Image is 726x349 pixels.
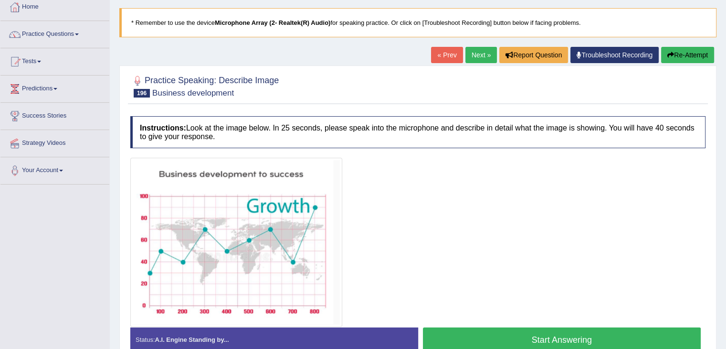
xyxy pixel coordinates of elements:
[0,48,109,72] a: Tests
[155,336,229,343] strong: A.I. Engine Standing by...
[570,47,659,63] a: Troubleshoot Recording
[130,116,705,148] h4: Look at the image below. In 25 seconds, please speak into the microphone and describe in detail w...
[0,21,109,45] a: Practice Questions
[431,47,463,63] a: « Prev
[130,74,279,98] h2: Practice Speaking: Describe Image
[0,103,109,127] a: Success Stories
[465,47,497,63] a: Next »
[499,47,568,63] button: Report Question
[661,47,714,63] button: Re-Attempt
[0,130,109,154] a: Strategy Videos
[215,19,330,26] b: Microphone Array (2- Realtek(R) Audio)
[119,8,716,37] blockquote: * Remember to use the device for speaking practice. Or click on [Troubleshoot Recording] button b...
[140,124,186,132] b: Instructions:
[0,157,109,181] a: Your Account
[0,76,109,99] a: Predictions
[134,89,150,98] span: 196
[152,88,234,98] small: Business development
